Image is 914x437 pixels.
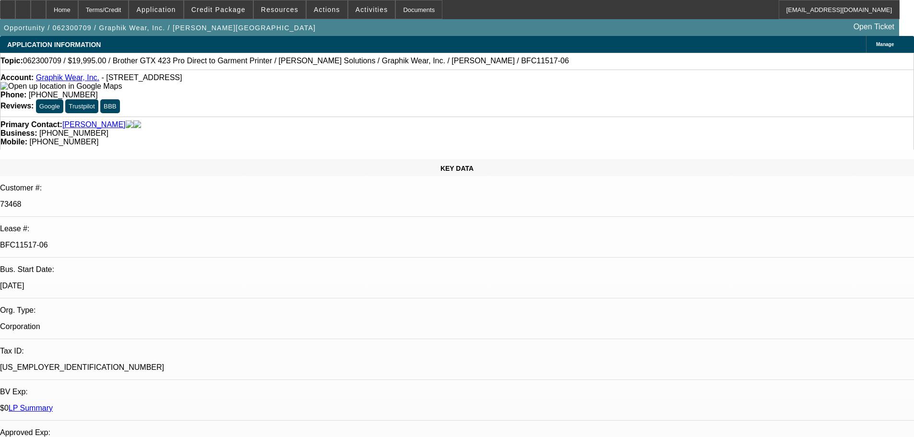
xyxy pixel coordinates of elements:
[0,82,122,91] img: Open up location in Google Maps
[133,120,141,129] img: linkedin-icon.png
[261,6,298,13] span: Resources
[36,99,63,113] button: Google
[254,0,306,19] button: Resources
[440,165,474,172] span: KEY DATA
[184,0,253,19] button: Credit Package
[9,404,53,412] a: LP Summary
[876,42,894,47] span: Manage
[29,91,98,99] span: [PHONE_NUMBER]
[65,99,98,113] button: Trustpilot
[348,0,395,19] button: Activities
[314,6,340,13] span: Actions
[0,102,34,110] strong: Reviews:
[0,82,122,90] a: View Google Maps
[307,0,347,19] button: Actions
[23,57,569,65] span: 062300709 / $19,995.00 / Brother GTX 423 Pro Direct to Garment Printer / [PERSON_NAME] Solutions ...
[62,120,126,129] a: [PERSON_NAME]
[191,6,246,13] span: Credit Package
[356,6,388,13] span: Activities
[0,91,26,99] strong: Phone:
[4,24,316,32] span: Opportunity / 062300709 / Graphik Wear, Inc. / [PERSON_NAME][GEOGRAPHIC_DATA]
[0,57,23,65] strong: Topic:
[0,120,62,129] strong: Primary Contact:
[126,120,133,129] img: facebook-icon.png
[0,73,34,82] strong: Account:
[129,0,183,19] button: Application
[29,138,98,146] span: [PHONE_NUMBER]
[7,41,101,48] span: APPLICATION INFORMATION
[136,6,176,13] span: Application
[101,73,182,82] span: - [STREET_ADDRESS]
[850,19,898,35] a: Open Ticket
[0,138,27,146] strong: Mobile:
[0,129,37,137] strong: Business:
[36,73,99,82] a: Graphik Wear, Inc.
[39,129,108,137] span: [PHONE_NUMBER]
[100,99,120,113] button: BBB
